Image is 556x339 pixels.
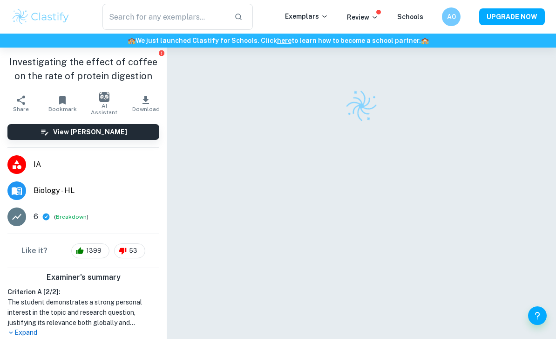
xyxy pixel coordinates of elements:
button: AI Assistant [83,90,125,117]
h6: A0 [446,12,457,22]
span: Download [132,106,160,112]
img: Clastify logo [341,86,381,125]
img: Clastify logo [11,7,70,26]
button: Download [125,90,167,117]
span: 1399 [81,246,107,256]
button: UPGRADE NOW [479,8,545,25]
h1: The student demonstrates a strong personal interest in the topic and research question, justifyin... [7,297,159,328]
button: Help and Feedback [528,306,547,325]
p: Review [347,12,379,22]
p: Exemplars [285,11,328,21]
span: Bookmark [48,106,77,112]
button: Bookmark [42,90,84,117]
h6: View [PERSON_NAME] [53,127,127,137]
span: ( ) [54,213,88,221]
h1: Investigating the effect of coffee on the rate of protein digestion [7,55,159,83]
h6: We just launched Clastify for Schools. Click to learn how to become a school partner. [2,35,554,46]
img: AI Assistant [99,92,109,102]
button: A0 [442,7,461,26]
div: 53 [114,243,145,258]
span: Share [13,106,29,112]
p: 6 [34,211,38,222]
div: 1399 [71,243,109,258]
span: Biology - HL [34,185,159,196]
span: 🏫 [128,37,136,44]
button: Breakdown [56,213,87,221]
h6: Criterion A [ 2 / 2 ]: [7,287,159,297]
h6: Like it? [21,245,47,256]
button: View [PERSON_NAME] [7,124,159,140]
button: Report issue [158,49,165,56]
span: IA [34,159,159,170]
span: AI Assistant [89,103,120,116]
h6: Examiner's summary [4,272,163,283]
a: here [277,37,292,44]
span: 🏫 [421,37,429,44]
input: Search for any exemplars... [102,4,227,30]
p: Expand [7,328,159,338]
a: Schools [397,13,423,21]
span: 53 [124,246,142,256]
